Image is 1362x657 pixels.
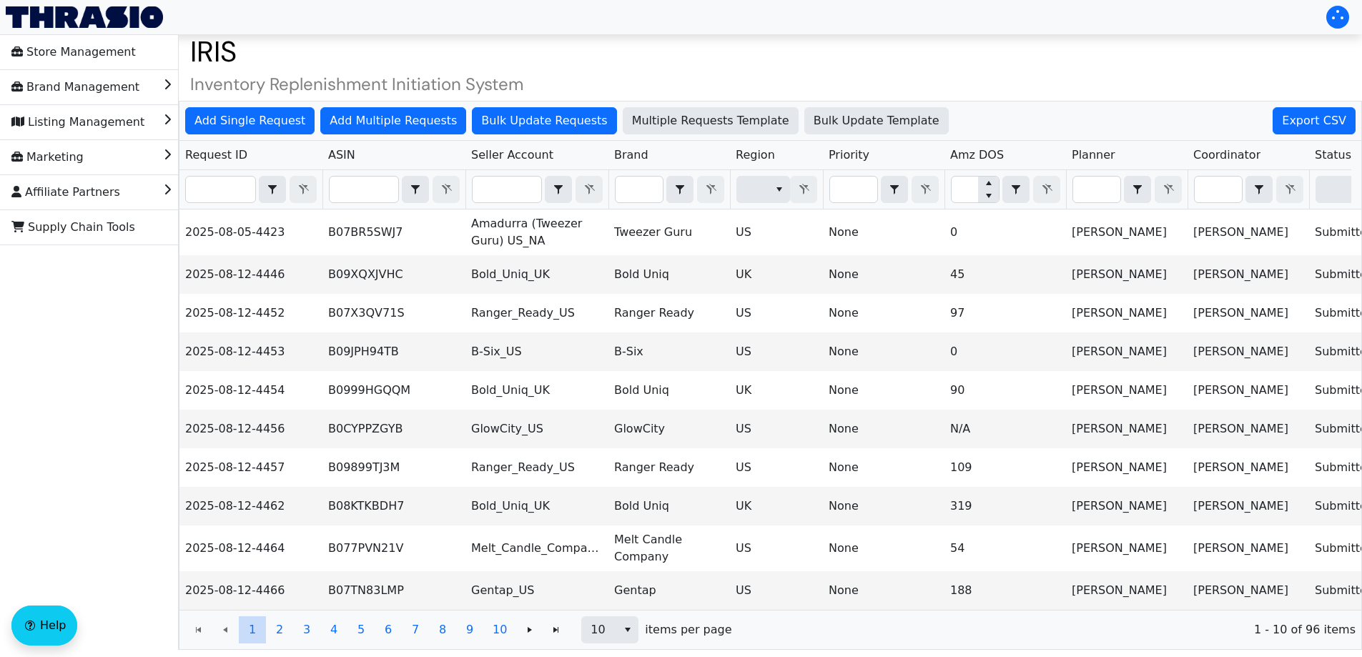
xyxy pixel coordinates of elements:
[179,448,322,487] td: 2025-08-12-4457
[1188,371,1309,410] td: [PERSON_NAME]
[322,371,465,410] td: B0999HGQQM
[608,410,730,448] td: GlowCity
[179,332,322,371] td: 2025-08-12-4453
[385,621,392,638] span: 6
[465,332,608,371] td: B-Six_US
[179,525,322,571] td: 2025-08-12-4464
[1188,410,1309,448] td: [PERSON_NAME]
[1066,410,1188,448] td: [PERSON_NAME]
[328,147,355,164] span: ASIN
[330,177,398,202] input: Filter
[465,410,608,448] td: GlowCity_US
[322,410,465,448] td: B0CYPPZGYB
[730,332,823,371] td: US
[608,209,730,255] td: Tweezer Guru
[1195,177,1242,202] input: Filter
[493,621,507,638] span: 10
[456,616,483,643] button: Page 9
[823,487,944,525] td: None
[11,76,139,99] span: Brand Management
[266,616,293,643] button: Page 2
[823,209,944,255] td: None
[439,621,446,638] span: 8
[1125,177,1150,202] button: select
[730,371,823,410] td: UK
[1273,107,1356,134] button: Export CSV
[814,112,939,129] span: Bulk Update Template
[581,616,638,643] span: Page size
[11,146,84,169] span: Marketing
[465,487,608,525] td: Bold_Uniq_UK
[1315,147,1351,164] span: Status
[483,616,516,643] button: Page 10
[1246,177,1272,202] button: select
[608,571,730,610] td: Gentap
[823,410,944,448] td: None
[830,177,877,202] input: Filter
[882,177,907,202] button: select
[645,621,731,638] span: items per page
[330,621,337,638] span: 4
[1193,147,1260,164] span: Coordinator
[320,616,347,643] button: Page 4
[465,255,608,294] td: Bold_Uniq_UK
[375,616,402,643] button: Page 6
[259,176,286,203] span: Choose Operator
[829,147,869,164] span: Priority
[804,107,949,134] button: Bulk Update Template
[185,107,315,134] button: Add Single Request
[1002,176,1030,203] span: Choose Operator
[1188,170,1309,209] th: Filter
[730,571,823,610] td: US
[608,371,730,410] td: Bold Uniq
[1188,487,1309,525] td: [PERSON_NAME]
[1066,209,1188,255] td: [PERSON_NAME]
[623,107,799,134] button: Multiple Requests Template
[944,209,1066,255] td: 0
[666,176,694,203] span: Choose Operator
[978,189,999,202] button: Decrease value
[179,170,322,209] th: Filter
[730,255,823,294] td: UK
[608,448,730,487] td: Ranger Ready
[185,147,247,164] span: Request ID
[730,410,823,448] td: US
[322,170,465,209] th: Filter
[40,617,66,634] span: Help
[614,147,648,164] span: Brand
[465,448,608,487] td: Ranger_Ready_US
[944,487,1066,525] td: 319
[471,147,553,164] span: Seller Account
[1188,255,1309,294] td: [PERSON_NAME]
[1188,525,1309,571] td: [PERSON_NAME]
[952,177,978,202] input: Filter
[465,571,608,610] td: Gentap_US
[736,176,790,203] span: Filter
[473,177,541,202] input: Filter
[179,255,322,294] td: 2025-08-12-4446
[472,107,616,134] button: Bulk Update Requests
[1066,332,1188,371] td: [PERSON_NAME]
[179,571,322,610] td: 2025-08-12-4466
[179,34,1362,69] h1: IRIS
[608,487,730,525] td: Bold Uniq
[823,525,944,571] td: None
[276,621,283,638] span: 2
[179,209,322,255] td: 2025-08-05-4423
[6,6,163,28] img: Thrasio Logo
[320,107,466,134] button: Add Multiple Requests
[466,621,473,638] span: 9
[944,255,1066,294] td: 45
[608,170,730,209] th: Filter
[730,170,823,209] th: Filter
[667,177,693,202] button: select
[516,616,543,643] button: Go to the next page
[1003,177,1029,202] button: select
[293,616,320,643] button: Page 3
[1066,571,1188,610] td: [PERSON_NAME]
[944,571,1066,610] td: 188
[1066,448,1188,487] td: [PERSON_NAME]
[1188,332,1309,371] td: [PERSON_NAME]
